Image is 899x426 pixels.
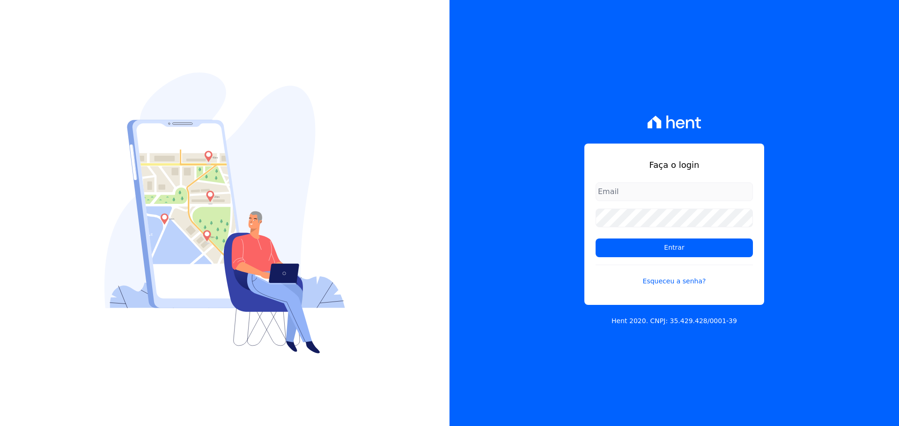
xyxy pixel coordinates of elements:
[596,159,753,171] h1: Faça o login
[612,316,737,326] p: Hent 2020. CNPJ: 35.429.428/0001-39
[104,72,345,354] img: Login
[596,182,753,201] input: Email
[596,238,753,257] input: Entrar
[596,265,753,286] a: Esqueceu a senha?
